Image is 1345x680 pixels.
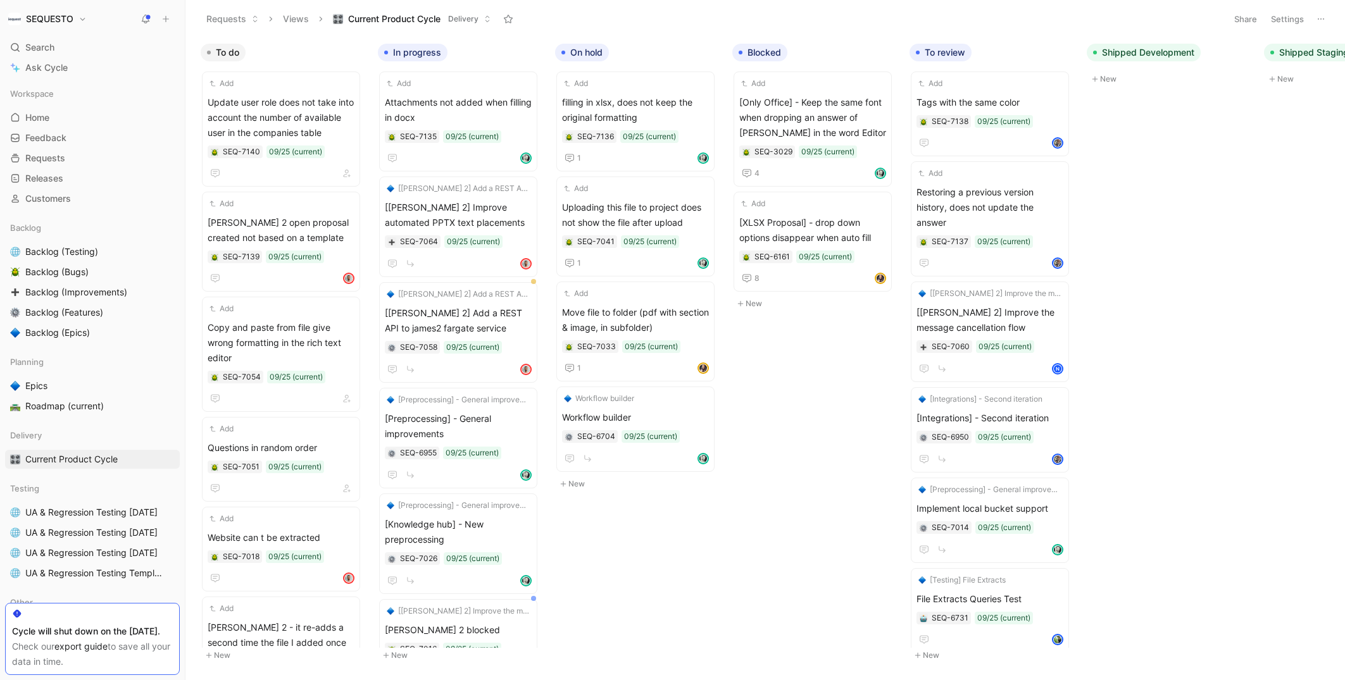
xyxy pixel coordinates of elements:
div: SEQ-7140 [223,145,260,158]
div: Backlog [5,218,180,237]
div: Backlog🌐Backlog (Testing)🪲Backlog (Bugs)➕Backlog (Improvements)⚙️Backlog (Features)🔷Backlog (Epics) [5,218,180,342]
span: [Preprocessing] - General improvements [385,411,532,442]
span: Tags with the same color [916,95,1063,110]
button: Add [739,77,767,90]
div: Delivery🎛️Current Product Cycle [5,426,180,469]
div: 09/25 (current) [977,115,1030,128]
span: [[PERSON_NAME] 2] Improve the message cancellation flow [916,305,1063,335]
span: [XLSX Proposal] - drop down options disappear when auto fill [739,215,886,245]
span: filling in xlsx, does not keep the original formatting [562,95,709,125]
span: Shipped Development [1102,46,1194,59]
span: Workflow builder [575,392,634,405]
div: SEQ-7139 [223,250,260,263]
button: 🔷Workflow builder [562,392,636,405]
img: avatar [522,154,530,163]
a: 🌐UA & Regression Testing [DATE] [5,503,180,522]
img: 🌐 [10,528,20,538]
img: 🔷 [564,395,572,402]
span: [Preprocessing] - General improvements [398,393,530,406]
a: ➕Backlog (Improvements) [5,283,180,302]
img: 🔷 [387,502,394,509]
div: SEQ-7060 [932,340,970,353]
span: Implement local bucket support [916,501,1063,516]
button: ➕ [387,237,396,246]
img: avatar [1053,455,1062,464]
img: avatar [1053,139,1062,147]
a: 🌐UA & Regression Testing [DATE] [5,523,180,542]
div: 09/25 (current) [269,145,322,158]
img: 🪲 [565,133,573,141]
div: 🪲 [919,117,928,126]
button: Add [208,302,235,315]
div: 09/25 (current) [979,340,1032,353]
span: Backlog (Bugs) [25,266,89,278]
img: 🔷 [387,185,394,192]
img: 🪲 [565,238,573,246]
button: Share [1229,10,1263,28]
img: avatar [522,471,530,479]
a: Add[Only Office] - Keep the same font when dropping an answer of [PERSON_NAME] in the word Editor... [734,71,892,187]
div: SEQ-7051 [223,461,260,473]
div: N [1053,364,1062,373]
button: 🔷 [8,378,23,393]
button: 🪲 [565,342,573,351]
div: Search [5,38,180,57]
button: 8 [739,271,762,286]
span: Backlog [10,221,41,234]
button: 1 [562,151,584,166]
div: 🪲 [210,462,219,471]
button: SEQUESTOSEQUESTO [5,10,90,28]
a: Feedback [5,128,180,147]
div: SEQ-7014 [932,521,969,534]
div: 09/25 (current) [446,130,499,143]
div: SEQ-7054 [223,371,261,383]
div: SEQ-6955 [400,447,437,459]
span: Customers [25,192,71,205]
button: 🔷[[PERSON_NAME] 2] Add a REST API to james2 fargate service [385,288,532,300]
img: 🛣️ [10,401,20,411]
span: In progress [393,46,441,59]
div: 09/25 (current) [268,250,322,263]
span: [Preprocessing] - General improvements [398,499,530,512]
span: Backlog (Epics) [25,326,90,339]
a: 🎛️Current Product Cycle [5,450,180,469]
button: 4 [739,166,762,181]
button: Add [385,77,413,90]
div: Testing🌐UA & Regression Testing [DATE]🌐UA & Regression Testing [DATE]🌐UA & Regression Testing [DA... [5,479,180,583]
span: Epics [25,380,47,392]
a: 🔷[[PERSON_NAME] 2] Add a REST API to james2 fargate service[[PERSON_NAME] 2] Improve automated PP... [379,176,537,277]
img: avatar [876,169,885,178]
span: Questions in random order [208,440,354,455]
img: ⚙️ [920,524,927,532]
button: Add [916,77,944,90]
div: ⚙️ [565,432,573,441]
button: 1 [562,361,584,376]
button: New [1087,71,1254,87]
span: Delivery [10,429,42,442]
button: 🔷[Preprocessing] - General improvements [385,499,532,512]
div: 🪲 [742,147,751,156]
a: 🔷[Preprocessing] - General improvements[Preprocessing] - General improvements09/25 (current)avatar [379,388,537,488]
button: Add [739,197,767,210]
div: SEQ-7041 [577,235,615,248]
span: [[PERSON_NAME] 2] Add a REST API to james2 fargate service [398,182,530,195]
div: 09/25 (current) [623,130,676,143]
a: AddMove file to folder (pdf with section & image, in subfolder)09/25 (current)1avatar [556,281,715,381]
span: 8 [754,275,760,282]
div: Delivery [5,426,180,445]
button: 🛣️ [8,399,23,414]
button: 🌐 [8,505,23,520]
button: 🔷[Preprocessing] - General improvements [916,483,1063,496]
a: 🛣️Roadmap (current) [5,397,180,416]
button: To review [910,44,972,61]
span: 1 [577,364,581,372]
span: Attachments not added when filling in docx [385,95,532,125]
img: 🎛️ [333,14,343,24]
button: ⚙️ [919,433,928,442]
img: 🔷 [918,395,926,403]
img: 🪲 [388,133,396,141]
button: 🔷[[PERSON_NAME] 2] Add a REST API to james2 fargate service [385,182,532,195]
span: [Integrations] - Second iteration [930,393,1042,405]
a: Requests [5,149,180,168]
